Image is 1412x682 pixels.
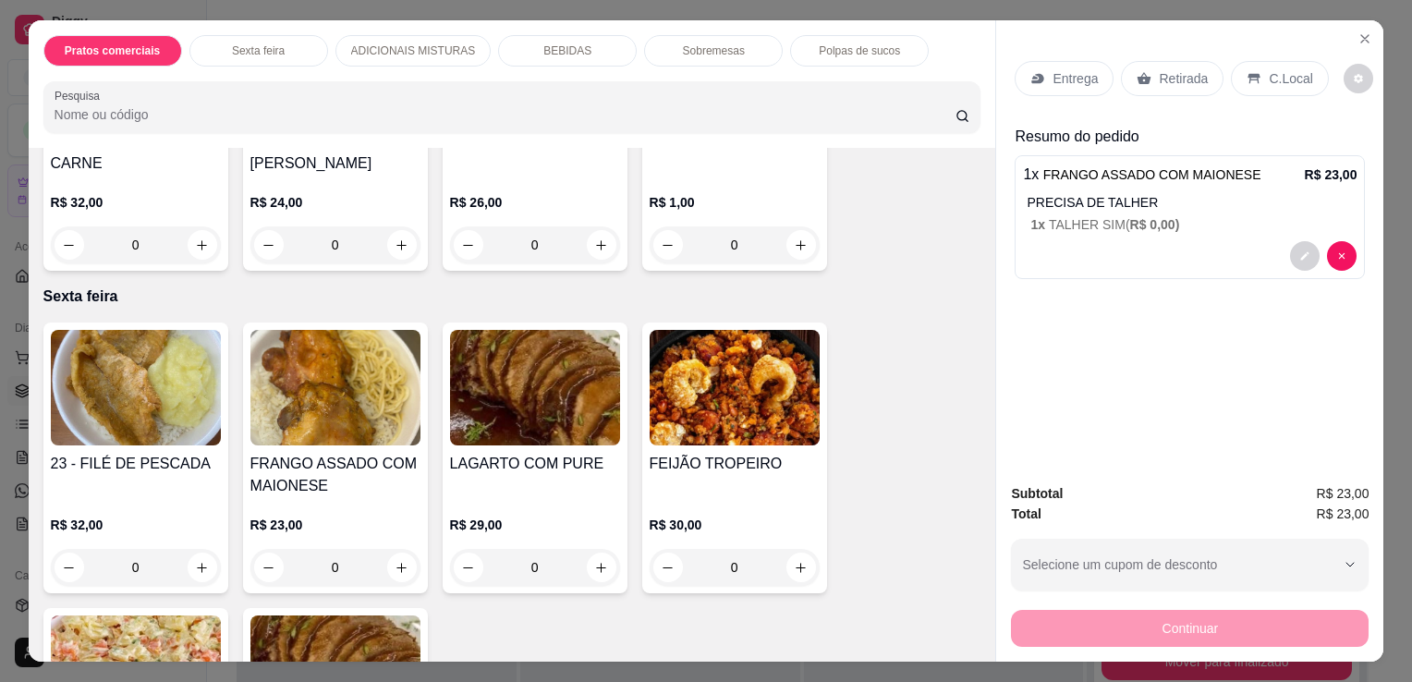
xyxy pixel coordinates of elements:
[55,88,106,104] label: Pesquisa
[250,453,420,497] h4: FRANGO ASSADO COM MAIONESE
[650,330,820,445] img: product-image
[1130,217,1180,232] span: R$ 0,00 )
[450,330,620,445] img: product-image
[450,193,620,212] p: R$ 26,00
[1015,126,1365,148] p: Resumo do pedido
[232,43,285,58] p: Sexta feira
[1011,506,1041,521] strong: Total
[250,193,420,212] p: R$ 24,00
[543,43,591,58] p: BEBIDAS
[250,330,420,445] img: product-image
[650,453,820,475] h4: FEIJÃO TROPEIRO
[1290,241,1320,271] button: decrease-product-quantity
[450,516,620,534] p: R$ 29,00
[51,193,221,212] p: R$ 32,00
[1159,69,1208,88] p: Retirada
[51,330,221,445] img: product-image
[650,193,820,212] p: R$ 1,00
[1023,164,1260,186] p: 1 x
[351,43,476,58] p: ADICIONAIS MISTURAS
[1317,483,1369,504] span: R$ 23,00
[683,43,745,58] p: Sobremesas
[1011,486,1063,501] strong: Subtotal
[1030,215,1357,234] p: TALHER SIM (
[65,43,160,58] p: Pratos comerciais
[819,43,900,58] p: Polpas de sucos
[450,453,620,475] h4: LAGARTO COM PURE
[1344,64,1373,93] button: decrease-product-quantity
[43,286,981,308] p: Sexta feira
[250,130,420,175] h4: FILÉ DE [PERSON_NAME]
[1269,69,1312,88] p: C.Local
[1030,217,1048,232] span: 1 x
[250,516,420,534] p: R$ 23,00
[51,130,221,175] h4: 11 - PARMEGIANA DE CARNE
[1305,165,1357,184] p: R$ 23,00
[1011,539,1369,591] button: Selecione um cupom de desconto
[1327,241,1357,271] button: decrease-product-quantity
[1350,24,1380,54] button: Close
[1317,504,1369,524] span: R$ 23,00
[51,516,221,534] p: R$ 32,00
[51,453,221,475] h4: 23 - FILÉ DE PESCADA
[1053,69,1098,88] p: Entrega
[650,516,820,534] p: R$ 30,00
[1027,193,1357,212] p: PRECISA DE TALHER
[1043,167,1261,182] span: FRANGO ASSADO COM MAIONESE
[55,105,956,124] input: Pesquisa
